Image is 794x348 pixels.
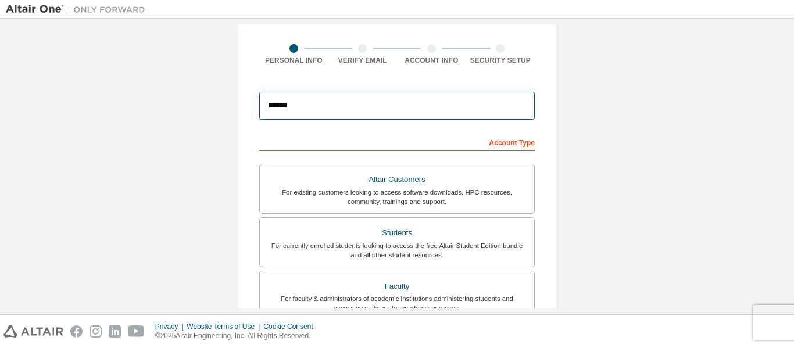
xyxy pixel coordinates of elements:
[259,56,328,65] div: Personal Info
[3,325,63,338] img: altair_logo.svg
[267,225,527,241] div: Students
[90,325,102,338] img: instagram.svg
[109,325,121,338] img: linkedin.svg
[397,56,466,65] div: Account Info
[263,322,320,331] div: Cookie Consent
[259,132,535,151] div: Account Type
[466,56,535,65] div: Security Setup
[267,188,527,206] div: For existing customers looking to access software downloads, HPC resources, community, trainings ...
[155,331,320,341] p: © 2025 Altair Engineering, Inc. All Rights Reserved.
[267,278,527,295] div: Faculty
[267,171,527,188] div: Altair Customers
[187,322,263,331] div: Website Terms of Use
[267,294,527,313] div: For faculty & administrators of academic institutions administering students and accessing softwa...
[128,325,145,338] img: youtube.svg
[70,325,83,338] img: facebook.svg
[328,56,398,65] div: Verify Email
[6,3,151,15] img: Altair One
[267,241,527,260] div: For currently enrolled students looking to access the free Altair Student Edition bundle and all ...
[155,322,187,331] div: Privacy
